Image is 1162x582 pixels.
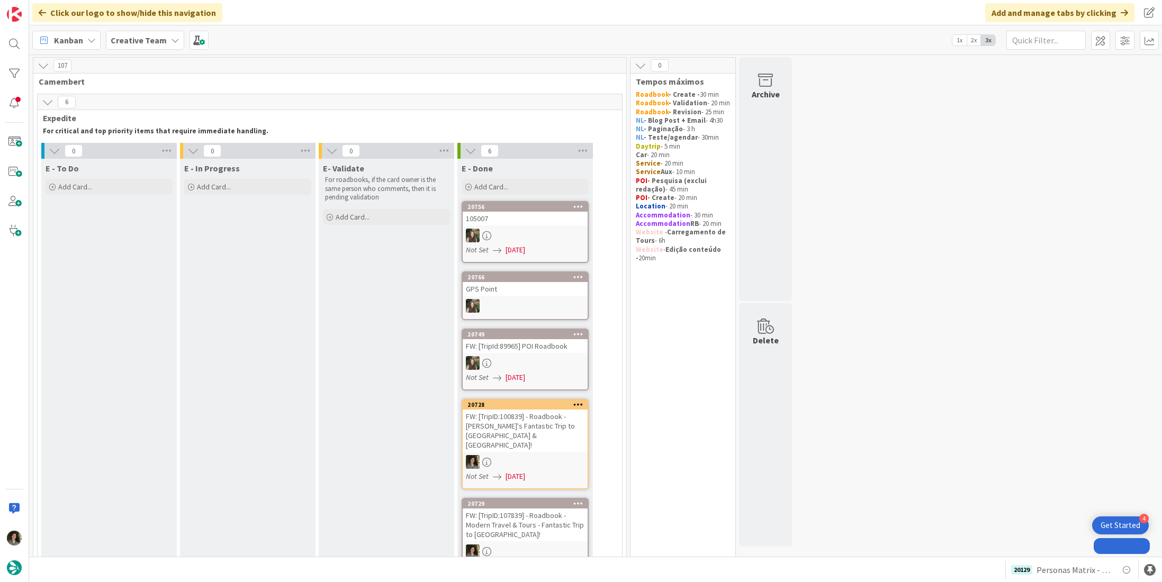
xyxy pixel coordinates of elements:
[1101,520,1140,531] div: Get Started
[467,401,588,408] div: 20728
[466,356,480,370] img: IG
[644,124,683,133] strong: - Paginação
[463,299,588,313] div: IG
[644,116,706,125] strong: - Blog Post + Email
[58,182,92,192] span: Add Card...
[463,508,588,541] div: FW: [TripID:107839] - Roadbook - Modern Travel & Tours - Fantastic Trip to [GEOGRAPHIC_DATA]!
[463,202,588,212] div: 20756
[43,126,268,135] strong: For critical and top priority items that require immediate handling.
[65,144,83,157] span: 0
[636,194,730,202] p: - 20 min
[336,212,370,222] span: Add Card...
[463,330,588,339] div: 20749
[467,500,588,507] div: 20729
[462,163,493,174] span: E - Done
[636,159,730,168] p: - 20 min
[466,372,489,382] i: Not Set
[58,96,76,108] span: 6
[184,163,240,174] span: E - In Progress
[506,244,525,256] span: [DATE]
[636,220,730,228] p: - 20 min
[463,400,588,410] div: 20728
[636,150,647,159] strong: Car
[32,3,222,22] div: Click our logo to show/hide this navigation
[636,98,669,107] strong: Roadbook
[203,144,221,157] span: 0
[7,531,22,545] img: MS
[661,167,672,176] strong: Aux
[967,35,981,46] span: 2x
[325,176,448,202] p: For roadbooks, if the card owner is the same person who comments, then it is pending validation
[636,202,665,211] strong: Location
[466,229,480,242] img: IG
[46,163,79,174] span: E - To Do
[463,455,588,469] div: MS
[463,272,588,296] div: 20766GPS Point
[1011,565,1032,575] div: 20129
[636,90,669,99] strong: Roadbook
[463,272,588,282] div: 20766
[53,59,71,72] span: 107
[467,203,588,211] div: 20756
[636,116,730,125] p: - 4h30
[7,560,22,575] img: avatar
[753,334,779,347] div: Delete
[644,133,698,142] strong: - Teste/agendar
[985,3,1134,22] div: Add and manage tabs by clicking
[111,35,167,46] b: Creative Team
[636,133,730,142] p: - 30min
[636,245,730,263] p: - 20min
[462,329,589,390] a: 20749FW: [TripId:89965] POI RoadbookIGNot Set[DATE]
[636,133,644,142] strong: NL
[462,399,589,489] a: 20728FW: [TripID:100839] - Roadbook - [PERSON_NAME]'s Fantastic Trip to [GEOGRAPHIC_DATA] & [GEOG...
[636,219,690,228] strong: Accommodation
[636,228,730,245] p: - - 6h
[7,7,22,22] img: Visit kanbanzone.com
[636,167,661,176] strong: Service
[481,144,499,157] span: 6
[462,271,589,320] a: 20766GPS PointIG
[636,107,669,116] strong: Roadbook
[636,168,730,176] p: - 10 min
[466,245,489,254] i: Not Set
[1092,516,1149,534] div: Open Get Started checklist, remaining modules: 4
[752,88,780,101] div: Archive
[463,212,588,225] div: 105007
[474,182,508,192] span: Add Card...
[636,211,690,220] strong: Accommodation
[466,471,489,481] i: Not Set
[636,245,663,254] strong: Website
[462,201,589,263] a: 20756105007IGNot Set[DATE]
[636,245,723,262] strong: Edição conteúdo -
[636,142,661,151] strong: Daytrip
[197,182,231,192] span: Add Card...
[467,331,588,338] div: 20749
[463,229,588,242] div: IG
[669,107,701,116] strong: - Revision
[636,177,730,194] p: - 45 min
[463,339,588,353] div: FW: [TripId:89965] POI Roadbook
[54,34,83,47] span: Kanban
[690,219,699,228] strong: RB
[636,151,730,159] p: - 20 min
[636,211,730,220] p: - 30 min
[463,410,588,452] div: FW: [TripID:100839] - Roadbook - [PERSON_NAME]'s Fantastic Trip to [GEOGRAPHIC_DATA] & [GEOGRAPHI...
[636,228,663,237] strong: Website
[1006,31,1086,50] input: Quick Filter...
[463,282,588,296] div: GPS Point
[952,35,967,46] span: 1x
[463,356,588,370] div: IG
[636,116,644,125] strong: NL
[506,372,525,383] span: [DATE]
[467,274,588,281] div: 20766
[636,176,647,185] strong: POI
[506,471,525,482] span: [DATE]
[636,76,722,87] span: Tempos máximos
[636,90,730,99] p: 30 min
[1139,514,1149,523] div: 4
[636,125,730,133] p: - 3 h
[636,108,730,116] p: - 25 min
[463,330,588,353] div: 20749FW: [TripId:89965] POI Roadbook
[636,176,708,194] strong: - Pesquisa (exclui redação)
[466,299,480,313] img: IG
